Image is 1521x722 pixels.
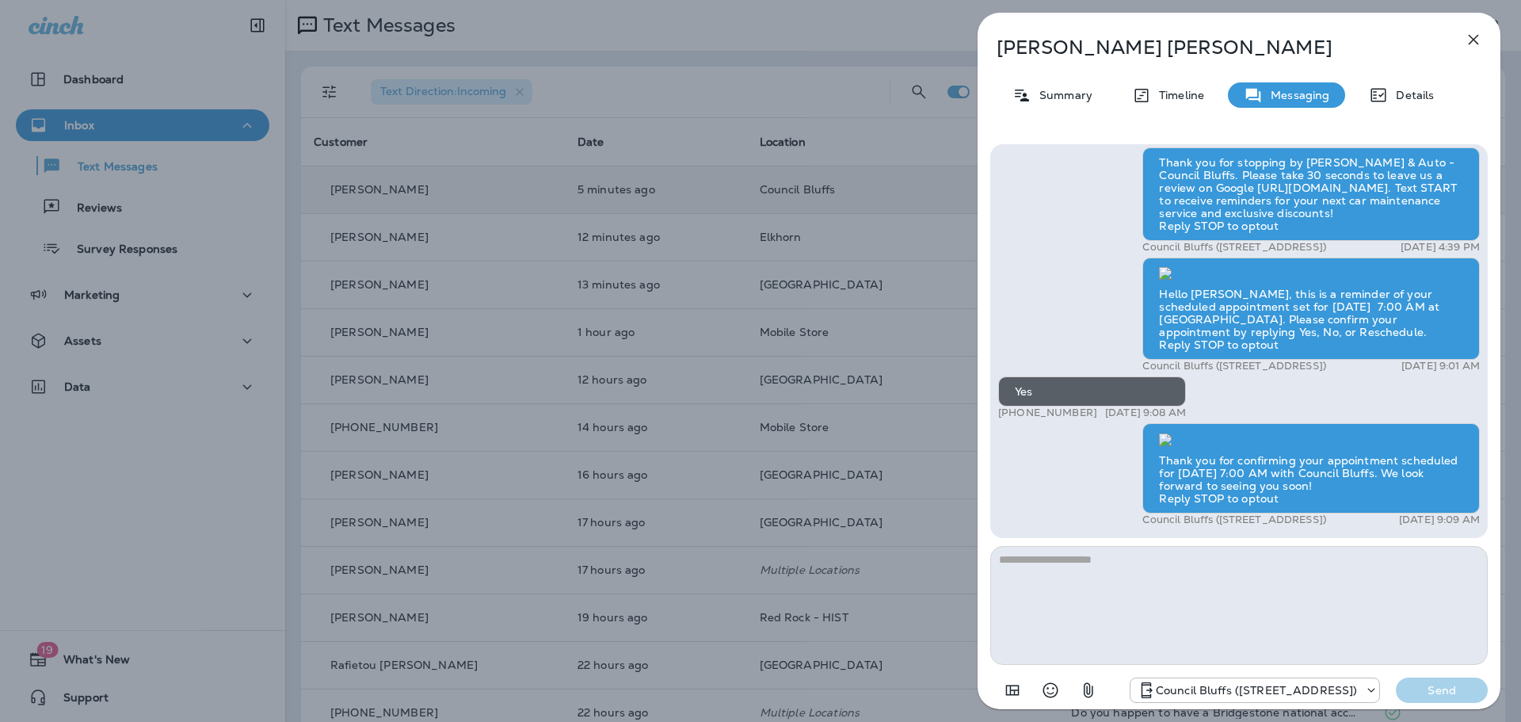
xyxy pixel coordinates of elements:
button: Select an emoji [1035,674,1066,706]
button: Add in a premade template [997,674,1028,706]
img: twilio-download [1159,434,1172,446]
p: [DATE] 4:39 PM [1401,241,1480,254]
p: Details [1388,89,1434,101]
p: Messaging [1263,89,1329,101]
p: Summary [1031,89,1092,101]
img: twilio-download [1159,267,1172,280]
p: [DATE] 9:09 AM [1399,514,1480,526]
p: Timeline [1151,89,1204,101]
div: Yes [998,376,1186,407]
p: [DATE] 9:08 AM [1105,407,1186,419]
p: Council Bluffs ([STREET_ADDRESS]) [1142,514,1326,526]
p: Council Bluffs ([STREET_ADDRESS]) [1142,360,1326,372]
p: Council Bluffs ([STREET_ADDRESS]) [1156,684,1358,697]
p: [PHONE_NUMBER] [998,407,1097,419]
div: Thank you for confirming your appointment scheduled for [DATE] 7:00 AM with Council Bluffs. We lo... [1142,423,1480,514]
p: [PERSON_NAME] [PERSON_NAME] [997,36,1429,59]
p: Council Bluffs ([STREET_ADDRESS]) [1142,241,1326,254]
p: [DATE] 9:01 AM [1401,360,1480,372]
div: Thank you for stopping by [PERSON_NAME] & Auto - Council Bluffs. Please take 30 seconds to leave ... [1142,147,1480,241]
div: +1 (712) 322-7707 [1130,681,1380,700]
div: Hello [PERSON_NAME], this is a reminder of your scheduled appointment set for [DATE] 7:00 AM at [... [1142,258,1480,361]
